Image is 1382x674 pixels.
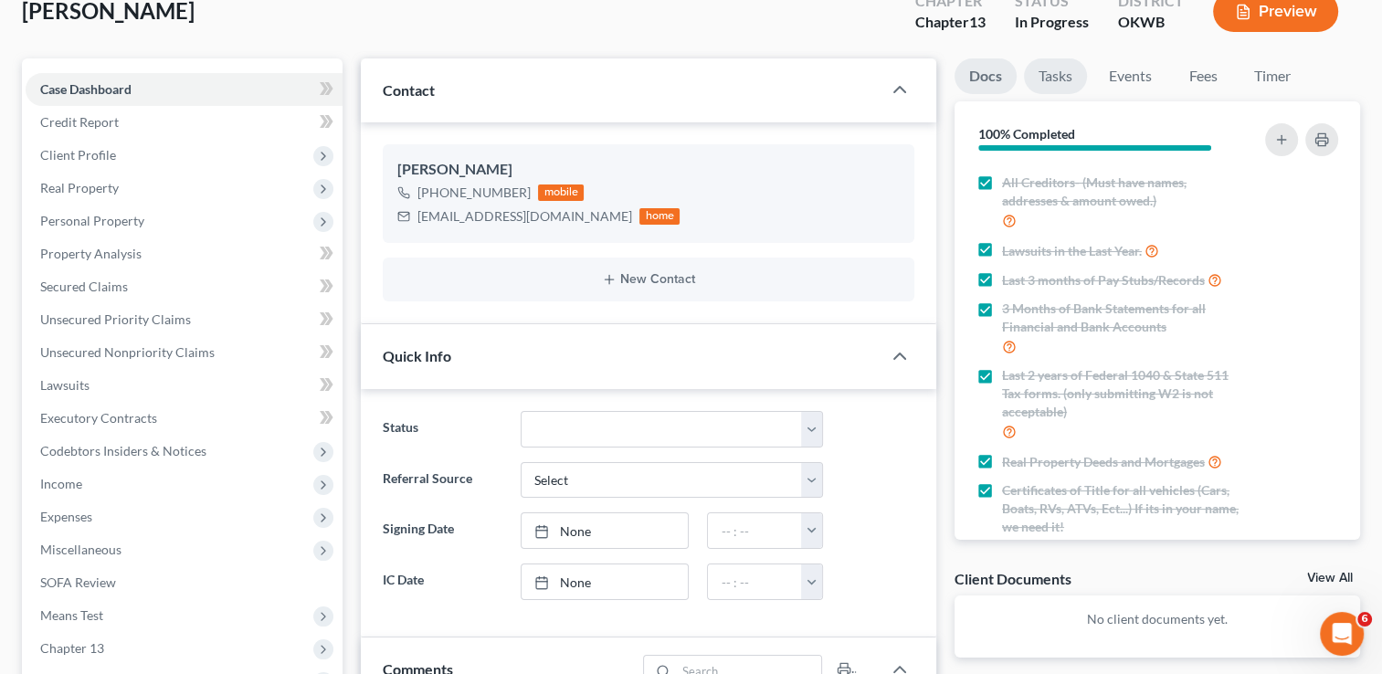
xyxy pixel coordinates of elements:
[708,564,802,599] input: -- : --
[538,184,584,201] div: mobile
[978,126,1075,142] strong: 100% Completed
[374,563,511,600] label: IC Date
[40,246,142,261] span: Property Analysis
[40,279,128,294] span: Secured Claims
[639,208,680,225] div: home
[26,270,343,303] a: Secured Claims
[1002,481,1243,536] span: Certificates of Title for all vehicles (Cars, Boats, RVs, ATVs, Ect...) If its in your name, we n...
[374,411,511,448] label: Status
[40,377,90,393] span: Lawsuits
[1002,271,1205,290] span: Last 3 months of Pay Stubs/Records
[26,566,343,599] a: SOFA Review
[40,344,215,360] span: Unsecured Nonpriority Claims
[417,207,632,226] div: [EMAIL_ADDRESS][DOMAIN_NAME]
[374,512,511,549] label: Signing Date
[1094,58,1166,94] a: Events
[40,147,116,163] span: Client Profile
[26,369,343,402] a: Lawsuits
[40,443,206,458] span: Codebtors Insiders & Notices
[1002,366,1243,421] span: Last 2 years of Federal 1040 & State 511 Tax forms. (only submitting W2 is not acceptable)
[1357,612,1372,627] span: 6
[26,303,343,336] a: Unsecured Priority Claims
[374,462,511,499] label: Referral Source
[1307,572,1353,584] a: View All
[40,213,144,228] span: Personal Property
[955,569,1071,588] div: Client Documents
[40,311,191,327] span: Unsecured Priority Claims
[40,574,116,590] span: SOFA Review
[1024,58,1087,94] a: Tasks
[522,513,689,548] a: None
[26,336,343,369] a: Unsecured Nonpriority Claims
[26,73,343,106] a: Case Dashboard
[40,81,132,97] span: Case Dashboard
[26,402,343,435] a: Executory Contracts
[1015,12,1089,33] div: In Progress
[40,640,104,656] span: Chapter 13
[1002,174,1243,210] span: All Creditors- (Must have names, addresses & amount owed.)
[1002,453,1205,471] span: Real Property Deeds and Mortgages
[383,81,435,99] span: Contact
[522,564,689,599] a: None
[955,58,1017,94] a: Docs
[40,509,92,524] span: Expenses
[40,542,121,557] span: Miscellaneous
[1240,58,1305,94] a: Timer
[26,237,343,270] a: Property Analysis
[397,272,900,287] button: New Contact
[40,180,119,195] span: Real Property
[708,513,802,548] input: -- : --
[40,607,103,623] span: Means Test
[969,13,986,30] span: 13
[969,610,1345,628] p: No client documents yet.
[40,476,82,491] span: Income
[1002,242,1142,260] span: Lawsuits in the Last Year.
[417,184,531,202] div: [PHONE_NUMBER]
[40,114,119,130] span: Credit Report
[1118,12,1184,33] div: OKWB
[383,347,451,364] span: Quick Info
[40,410,157,426] span: Executory Contracts
[1174,58,1232,94] a: Fees
[1320,612,1364,656] iframe: Intercom live chat
[1002,300,1243,336] span: 3 Months of Bank Statements for all Financial and Bank Accounts
[26,106,343,139] a: Credit Report
[915,12,986,33] div: Chapter
[397,159,900,181] div: [PERSON_NAME]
